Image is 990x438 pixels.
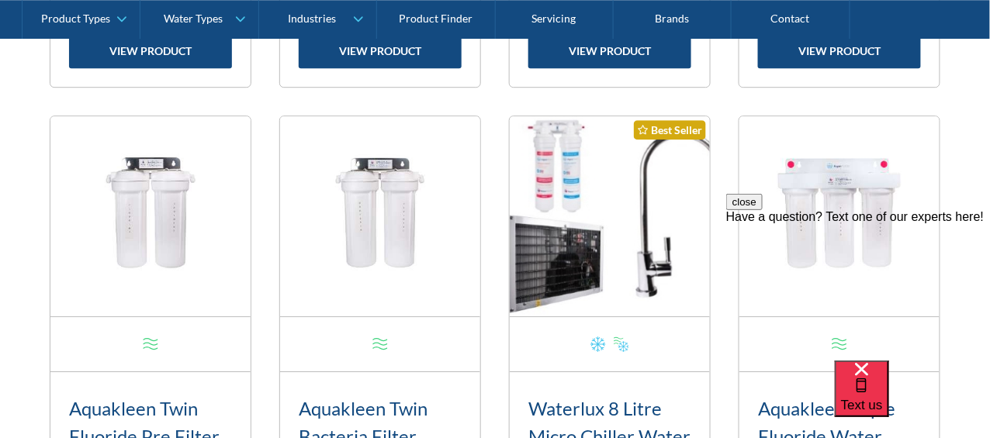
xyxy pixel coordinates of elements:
[69,33,232,68] a: view product
[634,120,706,140] div: Best Seller
[758,33,921,68] a: view product
[299,33,462,68] a: view product
[288,12,336,26] div: Industries
[739,116,940,316] img: Aquakleen Triple Fluoride Water Filter System
[726,194,990,380] iframe: podium webchat widget prompt
[41,12,110,26] div: Product Types
[528,33,691,68] a: view product
[280,116,480,316] img: Aquakleen Twin Bacteria Filter System
[164,12,223,26] div: Water Types
[50,116,251,316] img: Aquakleen Twin Fluoride Pre Filter System for Zip or Billi Systems
[510,116,710,316] img: Waterlux 8 Litre Micro Chiller Water Filter System
[835,360,990,438] iframe: podium webchat widget bubble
